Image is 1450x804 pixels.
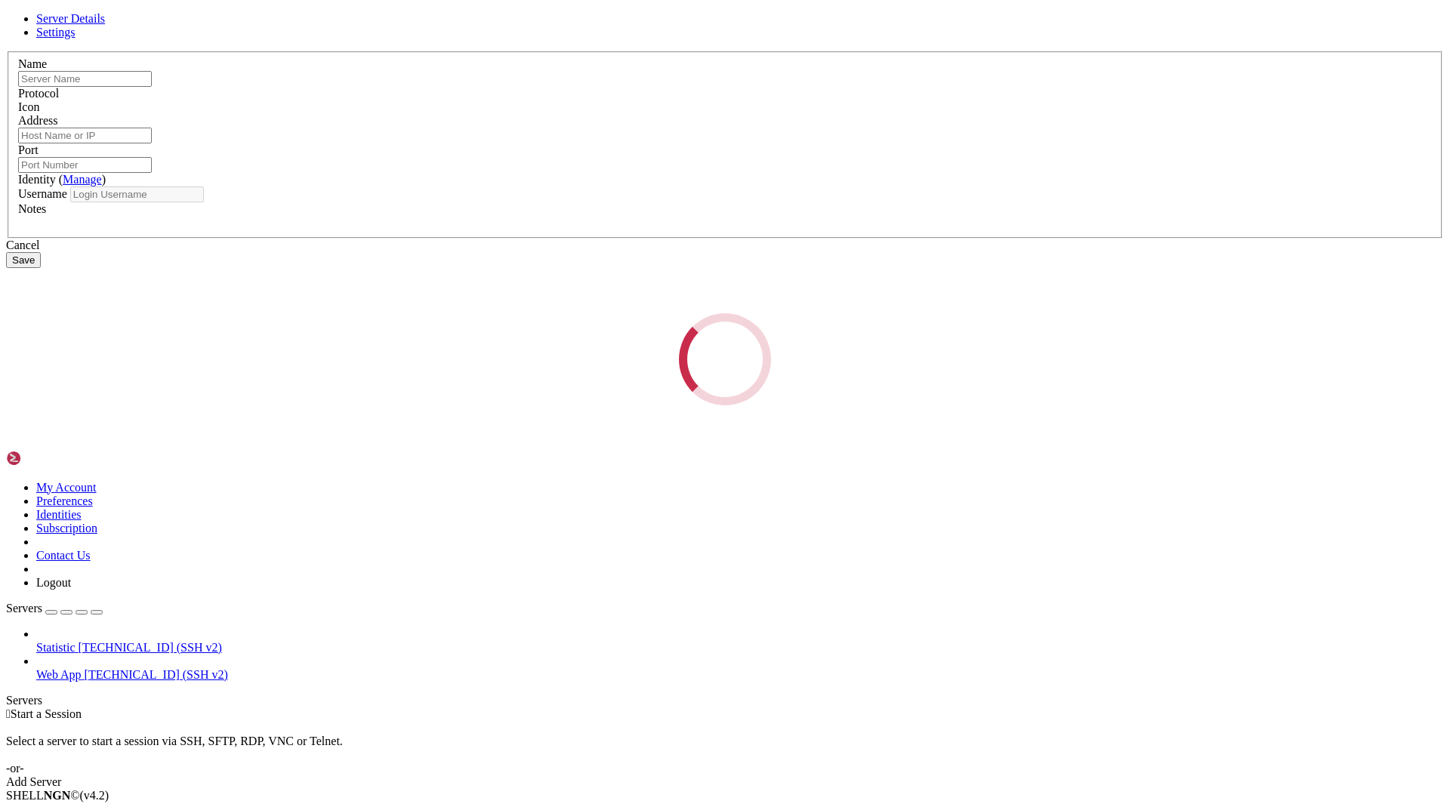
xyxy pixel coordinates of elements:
button: Save [6,252,41,268]
span: Start a Session [11,707,82,720]
span: Statistic [36,641,76,654]
label: Identity [18,173,106,186]
li: Statistic [TECHNICAL_ID] (SSH v2) [36,627,1444,655]
span:  [6,707,11,720]
a: Statistic [TECHNICAL_ID] (SSH v2) [36,641,1444,655]
label: Name [18,57,47,70]
input: Port Number [18,157,152,173]
span: Web App [36,668,82,681]
span: [TECHNICAL_ID] (SSH v2) [79,641,222,654]
label: Username [18,187,67,200]
div: Loading... [674,309,775,409]
a: Identities [36,508,82,521]
input: Host Name or IP [18,128,152,143]
a: Logout [36,576,71,589]
input: Server Name [18,71,152,87]
input: Login Username [70,186,204,202]
a: Web App [TECHNICAL_ID] (SSH v2) [36,668,1444,682]
span: Servers [6,602,42,615]
label: Port [18,143,39,156]
a: Manage [63,173,102,186]
span: 4.2.0 [80,789,110,802]
label: Address [18,114,57,127]
img: Shellngn [6,451,93,466]
a: Preferences [36,494,93,507]
span: SHELL © [6,789,109,802]
a: Server Details [36,12,105,25]
div: Add Server [6,775,1444,789]
label: Notes [18,202,46,215]
div: Cancel [6,239,1444,252]
label: Icon [18,100,39,113]
div: Select a server to start a session via SSH, SFTP, RDP, VNC or Telnet. -or- [6,721,1444,775]
a: Contact Us [36,549,91,562]
a: Servers [6,602,103,615]
a: Settings [36,26,76,39]
span: [TECHNICAL_ID] (SSH v2) [85,668,228,681]
b: NGN [44,789,71,802]
a: My Account [36,481,97,494]
li: Web App [TECHNICAL_ID] (SSH v2) [36,655,1444,682]
label: Protocol [18,87,59,100]
a: Subscription [36,522,97,534]
span: ( ) [59,173,106,186]
div: Servers [6,694,1444,707]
